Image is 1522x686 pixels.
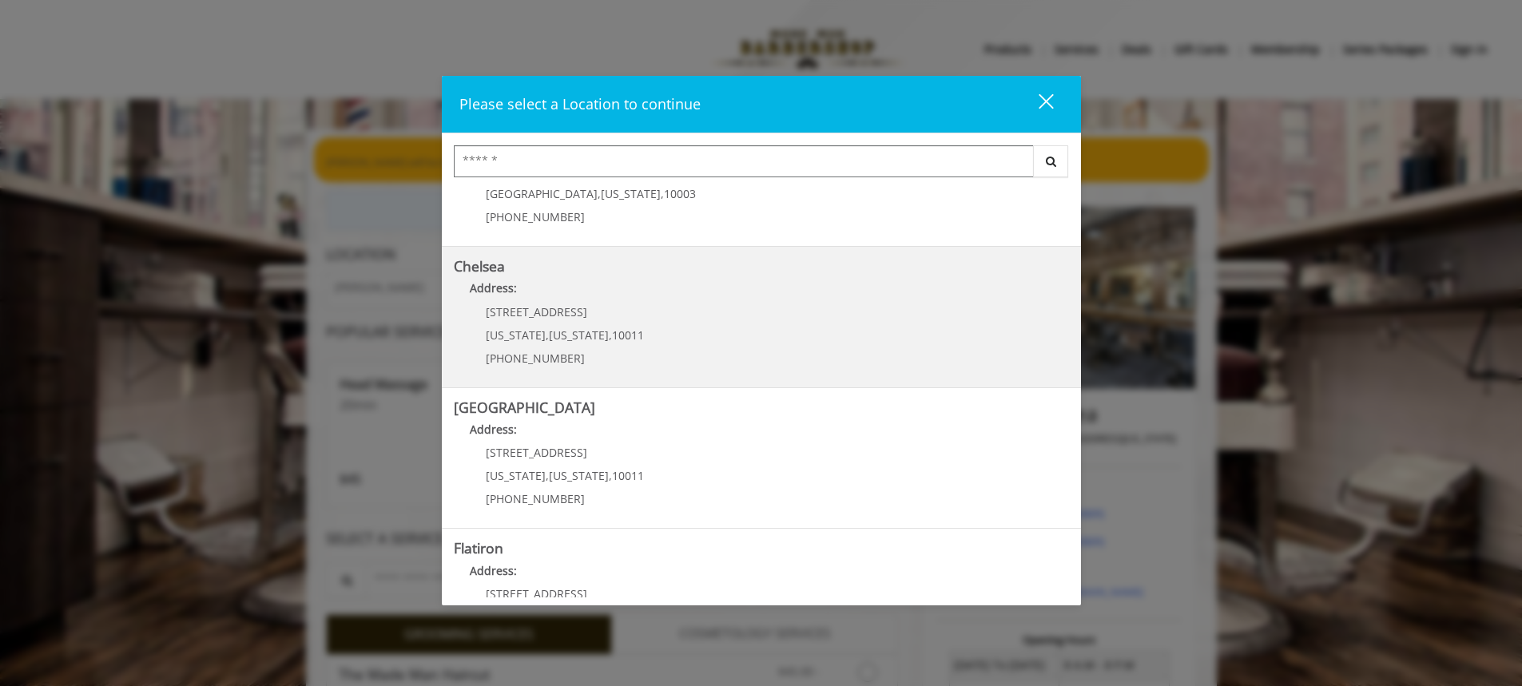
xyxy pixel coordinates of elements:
[486,304,587,319] span: [STREET_ADDRESS]
[609,468,612,483] span: ,
[1009,88,1063,121] button: close dialog
[454,145,1034,177] input: Search Center
[486,327,546,343] span: [US_STATE]
[612,468,644,483] span: 10011
[454,398,595,417] b: [GEOGRAPHIC_DATA]
[454,145,1069,185] div: Center Select
[486,586,587,601] span: [STREET_ADDRESS]
[486,468,546,483] span: [US_STATE]
[609,327,612,343] span: ,
[1020,93,1052,117] div: close dialog
[549,468,609,483] span: [US_STATE]
[549,327,609,343] span: [US_STATE]
[486,491,585,506] span: [PHONE_NUMBER]
[486,351,585,366] span: [PHONE_NUMBER]
[470,422,517,437] b: Address:
[612,327,644,343] span: 10011
[486,209,585,224] span: [PHONE_NUMBER]
[459,94,701,113] span: Please select a Location to continue
[470,563,517,578] b: Address:
[486,445,587,460] span: [STREET_ADDRESS]
[601,186,661,201] span: [US_STATE]
[546,327,549,343] span: ,
[470,280,517,295] b: Address:
[546,468,549,483] span: ,
[454,538,503,557] b: Flatiron
[454,256,505,276] b: Chelsea
[664,186,696,201] span: 10003
[661,186,664,201] span: ,
[598,186,601,201] span: ,
[1042,156,1060,167] i: Search button
[486,186,598,201] span: [GEOGRAPHIC_DATA]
